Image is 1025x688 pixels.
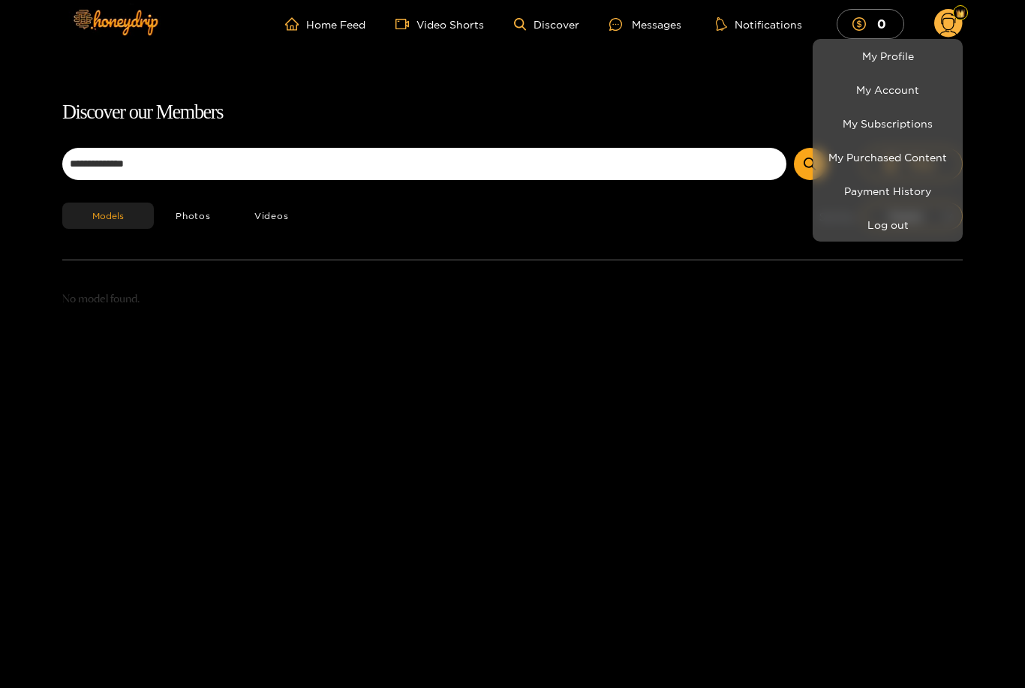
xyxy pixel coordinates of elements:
[816,212,959,238] button: Log out
[816,110,959,137] a: My Subscriptions
[816,178,959,204] a: Payment History
[816,144,959,170] a: My Purchased Content
[816,43,959,69] a: My Profile
[816,77,959,103] a: My Account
